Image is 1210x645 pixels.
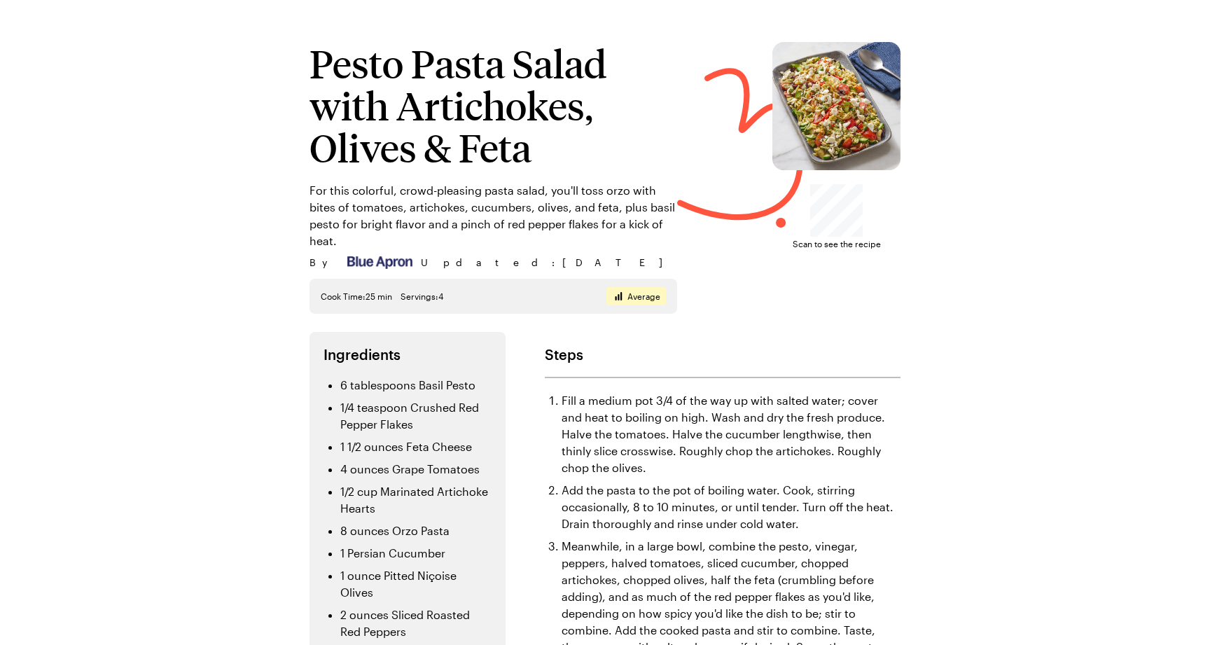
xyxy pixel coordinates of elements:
h2: Ingredients [324,346,492,363]
li: 6 tablespoons Basil Pesto [340,377,492,394]
div: By [310,255,412,270]
img: Pesto Pasta Salad with Artichokes, Olives & Feta [772,42,900,170]
span: Cook Time: 25 min [321,291,392,302]
span: Updated : [DATE] [421,255,676,270]
li: 1 ounce Pitted Niçoise Olives [340,567,492,601]
img: Blue Apron [347,256,412,269]
li: 1 Persian Cucumber [340,545,492,562]
li: Add the pasta to the pot of boiling water. Cook, stirring occasionally, 8 to 10 minutes, or until... [562,482,900,532]
p: For this colorful, crowd-pleasing pasta salad, you'll toss orzo with bites of tomatoes, artichoke... [310,182,677,249]
li: 1/2 cup Marinated Artichoke Hearts [340,483,492,517]
li: Fill a medium pot 3/4 of the way up with salted water; cover and heat to boiling on high. Wash an... [562,392,900,476]
li: 4 ounces Grape Tomatoes [340,461,492,478]
li: 8 ounces Orzo Pasta [340,522,492,539]
li: 1 1/2 ounces Feta Cheese [340,438,492,455]
h2: Steps [545,346,900,363]
li: 1/4 teaspoon Crushed Red Pepper Flakes [340,399,492,433]
span: Servings: 4 [401,291,443,302]
li: 2 ounces Sliced Roasted Red Peppers [340,606,492,640]
span: Scan to see the recipe [793,237,881,251]
h1: Pesto Pasta Salad with Artichokes, Olives & Feta [310,42,677,168]
span: Average [627,291,660,302]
